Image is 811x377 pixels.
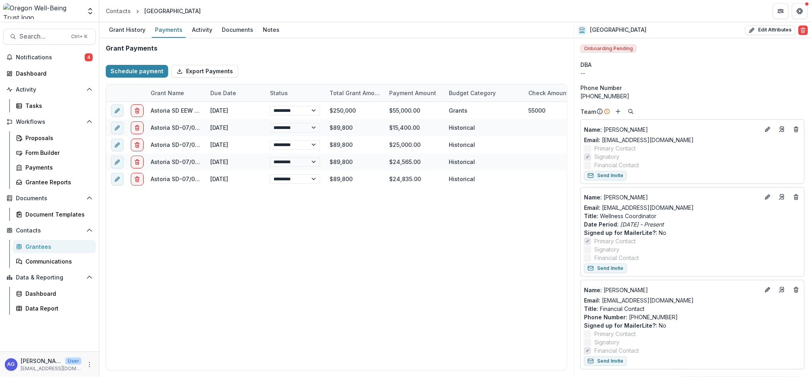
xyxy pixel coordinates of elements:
[106,24,149,35] div: Grant History
[13,208,96,221] a: Document Templates
[580,92,805,100] div: [PHONE_NUMBER]
[580,107,596,116] p: Team
[792,285,801,295] button: Deletes
[206,119,265,136] div: [DATE]
[524,89,573,97] div: Check Amount
[528,106,545,115] div: 55000
[146,84,206,102] div: Grant Name
[594,245,619,254] span: Signatory
[584,125,760,134] a: Name: [PERSON_NAME]
[206,153,265,170] div: [DATE]
[151,158,246,165] a: Astoria SD-07/01/2016-06/01/2020
[584,125,760,134] p: [PERSON_NAME]
[384,136,444,153] div: $25,000.00
[584,313,801,321] p: [PHONE_NUMBER]
[325,102,384,119] div: $250,000
[325,119,384,136] div: $89,800
[584,213,598,219] span: Title :
[25,102,89,110] div: Tasks
[580,84,622,92] span: Phone Number
[580,61,592,69] span: DBA
[798,25,808,35] button: Delete
[265,84,325,102] div: Status
[16,69,89,78] div: Dashboard
[584,322,657,329] span: Signed up for MailerLite? :
[584,297,600,304] span: Email:
[151,176,246,182] a: Astoria SD-07/01/2016-06/01/2020
[763,125,772,134] button: Edit
[3,29,96,45] button: Search...
[325,89,384,97] div: Total Grant Amount
[3,67,96,80] a: Dashboard
[444,89,501,97] div: Budget Category
[219,24,256,35] div: Documents
[13,146,96,159] a: Form Builder
[19,33,66,40] span: Search...
[792,192,801,202] button: Deletes
[111,156,124,168] button: edit
[584,137,600,143] span: Email:
[594,254,639,262] span: Financial Contact
[613,107,623,116] button: Add
[13,176,96,189] a: Grantee Reports
[594,152,619,161] span: Signatory
[444,84,524,102] div: Budget Category
[85,53,93,61] span: 4
[13,287,96,300] a: Dashboard
[13,161,96,174] a: Payments
[594,144,636,152] span: Primary Contact
[111,139,124,151] button: edit
[85,360,94,369] button: More
[584,229,657,236] span: Signed up for MailerLite? :
[85,3,96,19] button: Open entity switcher
[449,123,475,132] div: Historical
[384,102,444,119] div: $55,000.00
[384,153,444,170] div: $24,565.00
[584,204,600,211] span: Email:
[3,3,81,19] img: Oregon Well-Being Trust logo
[580,69,805,77] div: --
[325,170,384,188] div: $89,800
[65,357,81,365] p: User
[265,89,293,97] div: Status
[584,193,760,201] p: [PERSON_NAME]
[25,289,89,298] div: Dashboard
[590,27,646,33] h2: [GEOGRAPHIC_DATA]
[25,163,89,172] div: Payments
[776,123,788,136] a: Go to contact
[16,54,85,61] span: Notifications
[146,89,189,97] div: Grant Name
[206,84,265,102] div: Due Date
[584,221,619,228] span: Date Period :
[144,7,201,15] div: [GEOGRAPHIC_DATA]
[776,283,788,296] a: Go to contact
[260,24,283,35] div: Notes
[594,346,639,355] span: Financial Contact
[325,84,384,102] div: Total Grant Amount
[384,84,444,102] div: Payment Amount
[25,134,89,142] div: Proposals
[449,175,475,183] div: Historical
[325,153,384,170] div: $89,800
[584,203,694,212] a: Email: [EMAIL_ADDRESS][DOMAIN_NAME]
[206,102,265,119] div: [DATE]
[16,274,83,281] span: Data & Reporting
[763,285,772,295] button: Edit
[13,131,96,145] a: Proposals
[449,141,475,149] div: Historical
[594,237,636,245] span: Primary Contact
[171,65,238,78] button: Export Payments
[25,257,89,266] div: Communications
[449,106,468,115] div: Grants
[626,107,636,116] button: Search
[70,32,89,41] div: Ctrl + K
[106,65,168,78] button: Schedule payment
[580,45,636,53] span: Onboarding Pending
[13,99,96,112] a: Tasks
[594,161,639,169] span: Financial Contact
[206,89,241,97] div: Due Date
[25,178,89,186] div: Grantee Reports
